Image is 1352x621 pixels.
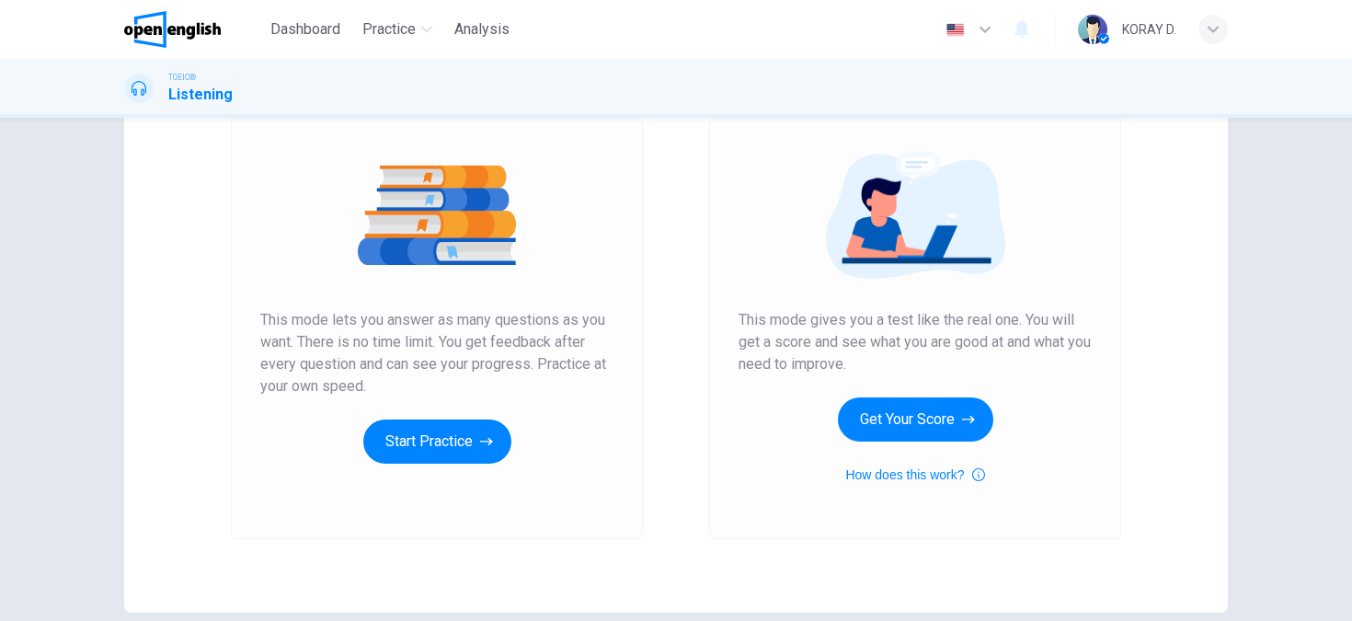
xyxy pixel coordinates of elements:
div: KORAY D. [1122,18,1176,40]
a: OpenEnglish logo [124,11,263,48]
span: Dashboard [270,18,340,40]
img: Profile picture [1078,15,1107,44]
button: Start Practice [363,420,511,464]
button: Get Your Score [838,397,993,442]
button: Analysis [447,13,517,46]
span: This mode gives you a test like the real one. You will get a score and see what you are good at a... [739,309,1092,375]
span: This mode lets you answer as many questions as you want. There is no time limit. You get feedback... [260,309,613,397]
button: How does this work? [845,464,984,486]
h1: Listening [168,84,233,106]
span: TOEIC® [168,71,196,84]
span: Analysis [454,18,510,40]
img: en [944,23,967,37]
button: Practice [355,13,440,46]
img: OpenEnglish logo [124,11,221,48]
button: Dashboard [263,13,348,46]
span: Practice [362,18,416,40]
